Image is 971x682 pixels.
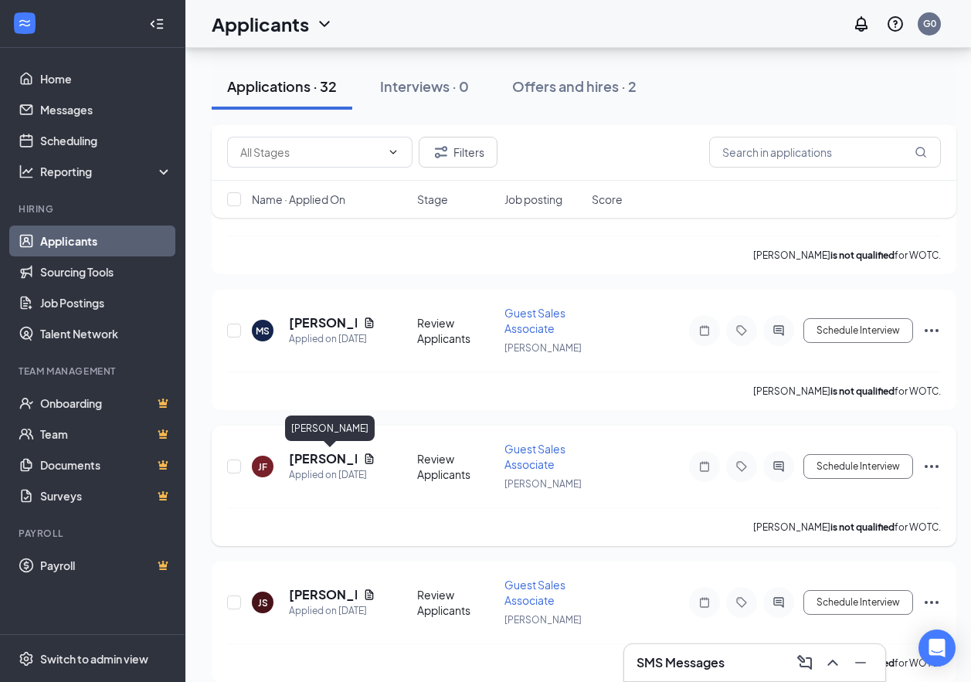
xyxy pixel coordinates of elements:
[695,596,714,609] svg: Note
[504,342,582,354] span: [PERSON_NAME]
[256,324,270,338] div: MS
[922,457,941,476] svg: Ellipses
[289,450,357,467] h5: [PERSON_NAME]
[40,256,172,287] a: Sourcing Tools
[40,125,172,156] a: Scheduling
[40,388,172,419] a: OnboardingCrown
[363,317,375,329] svg: Document
[753,249,941,262] p: [PERSON_NAME] for WOTC.
[19,651,34,667] svg: Settings
[637,654,725,671] h3: SMS Messages
[592,192,623,207] span: Score
[417,192,448,207] span: Stage
[803,590,913,615] button: Schedule Interview
[40,318,172,349] a: Talent Network
[769,324,788,337] svg: ActiveChat
[363,589,375,601] svg: Document
[830,521,895,533] b: is not qualified
[40,63,172,94] a: Home
[504,192,562,207] span: Job posting
[504,442,565,471] span: Guest Sales Associate
[40,94,172,125] a: Messages
[732,324,751,337] svg: Tag
[289,331,375,347] div: Applied on [DATE]
[40,550,172,581] a: PayrollCrown
[417,315,495,346] div: Review Applicants
[258,596,268,609] div: JS
[289,467,375,483] div: Applied on [DATE]
[212,11,309,37] h1: Applicants
[852,15,871,33] svg: Notifications
[419,137,497,168] button: Filter Filters
[40,419,172,450] a: TeamCrown
[848,650,873,675] button: Minimize
[417,587,495,618] div: Review Applicants
[504,306,565,335] span: Guest Sales Associate
[19,365,169,378] div: Team Management
[886,15,905,33] svg: QuestionInfo
[753,521,941,534] p: [PERSON_NAME] for WOTC.
[19,164,34,179] svg: Analysis
[149,16,165,32] svg: Collapse
[918,629,956,667] div: Open Intercom Messenger
[40,164,173,179] div: Reporting
[289,314,357,331] h5: [PERSON_NAME]
[709,137,941,168] input: Search in applications
[17,15,32,31] svg: WorkstreamLogo
[732,460,751,473] svg: Tag
[793,650,817,675] button: ComposeMessage
[820,650,845,675] button: ChevronUp
[923,17,936,30] div: G0
[823,653,842,672] svg: ChevronUp
[285,416,375,441] div: [PERSON_NAME]
[915,146,927,158] svg: MagnifyingGlass
[40,450,172,480] a: DocumentsCrown
[504,578,565,607] span: Guest Sales Associate
[769,596,788,609] svg: ActiveChat
[769,460,788,473] svg: ActiveChat
[851,653,870,672] svg: Minimize
[240,144,381,161] input: All Stages
[40,226,172,256] a: Applicants
[803,454,913,479] button: Schedule Interview
[315,15,334,33] svg: ChevronDown
[504,478,582,490] span: [PERSON_NAME]
[922,321,941,340] svg: Ellipses
[289,586,357,603] h5: [PERSON_NAME]
[258,460,267,473] div: JF
[803,318,913,343] button: Schedule Interview
[417,451,495,482] div: Review Applicants
[40,480,172,511] a: SurveysCrown
[922,593,941,612] svg: Ellipses
[40,651,148,667] div: Switch to admin view
[695,460,714,473] svg: Note
[252,192,345,207] span: Name · Applied On
[504,614,582,626] span: [PERSON_NAME]
[19,202,169,215] div: Hiring
[387,146,399,158] svg: ChevronDown
[363,453,375,465] svg: Document
[19,527,169,540] div: Payroll
[732,596,751,609] svg: Tag
[227,76,337,96] div: Applications · 32
[289,603,375,619] div: Applied on [DATE]
[830,249,895,261] b: is not qualified
[796,653,814,672] svg: ComposeMessage
[432,143,450,161] svg: Filter
[380,76,469,96] div: Interviews · 0
[830,385,895,397] b: is not qualified
[512,76,637,96] div: Offers and hires · 2
[695,324,714,337] svg: Note
[40,287,172,318] a: Job Postings
[753,385,941,398] p: [PERSON_NAME] for WOTC.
